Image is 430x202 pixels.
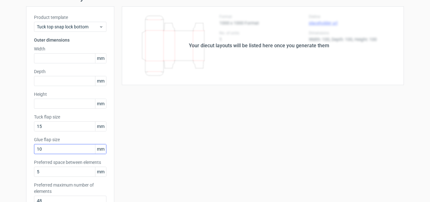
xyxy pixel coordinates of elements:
[34,182,106,194] label: Preferred maximum number of elements
[37,24,99,30] span: Tuck top snap lock bottom
[34,114,106,120] label: Tuck flap size
[189,42,329,49] div: Your diecut layouts will be listed here once you generate them
[34,37,106,43] h3: Outer dimensions
[95,99,106,108] span: mm
[95,122,106,131] span: mm
[34,91,106,97] label: Height
[34,46,106,52] label: Width
[95,144,106,154] span: mm
[34,14,106,20] label: Product template
[95,76,106,86] span: mm
[34,136,106,143] label: Glue flap size
[34,159,106,165] label: Preferred space between elements
[95,167,106,176] span: mm
[34,68,106,75] label: Depth
[95,54,106,63] span: mm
